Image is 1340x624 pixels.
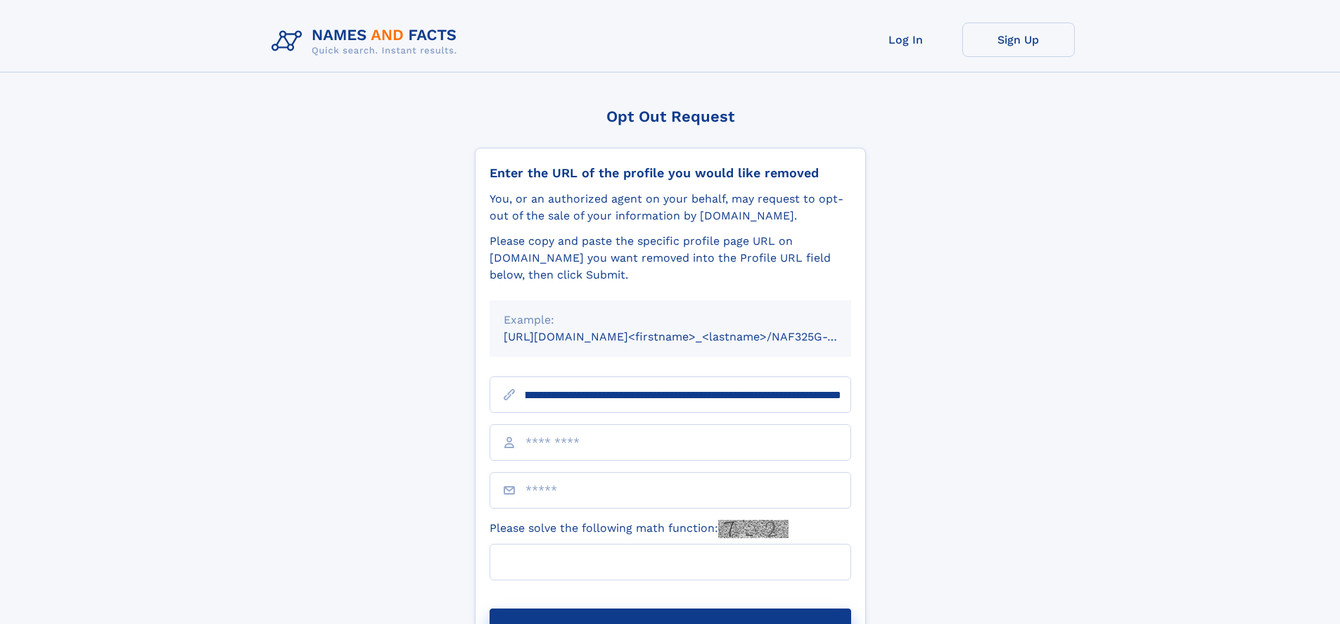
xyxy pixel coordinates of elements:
[490,520,789,538] label: Please solve the following math function:
[504,330,878,343] small: [URL][DOMAIN_NAME]<firstname>_<lastname>/NAF325G-xxxxxxxx
[490,165,851,181] div: Enter the URL of the profile you would like removed
[266,23,468,61] img: Logo Names and Facts
[475,108,866,125] div: Opt Out Request
[504,312,837,329] div: Example:
[962,23,1075,57] a: Sign Up
[850,23,962,57] a: Log In
[490,233,851,284] div: Please copy and paste the specific profile page URL on [DOMAIN_NAME] you want removed into the Pr...
[490,191,851,224] div: You, or an authorized agent on your behalf, may request to opt-out of the sale of your informatio...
